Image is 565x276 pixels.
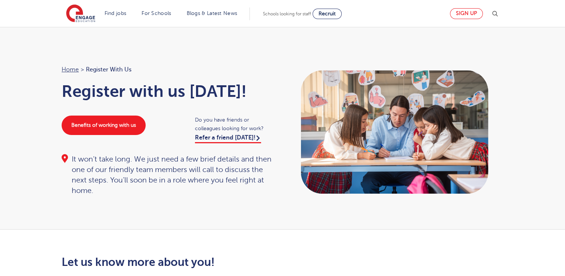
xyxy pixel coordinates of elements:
[62,256,353,269] h2: Let us know more about you!
[86,65,131,74] span: Register with us
[450,8,483,19] a: Sign up
[62,154,275,196] div: It won’t take long. We just need a few brief details and then one of our friendly team members wi...
[62,65,275,74] nav: breadcrumb
[195,134,261,143] a: Refer a friend [DATE]!
[187,10,238,16] a: Blogs & Latest News
[62,82,275,101] h1: Register with us [DATE]!
[263,11,311,16] span: Schools looking for staff
[105,10,127,16] a: Find jobs
[66,4,95,23] img: Engage Education
[319,11,336,16] span: Recruit
[195,116,275,133] span: Do you have friends or colleagues looking for work?
[142,10,171,16] a: For Schools
[62,66,79,73] a: Home
[81,66,84,73] span: >
[313,9,342,19] a: Recruit
[62,116,146,135] a: Benefits of working with us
